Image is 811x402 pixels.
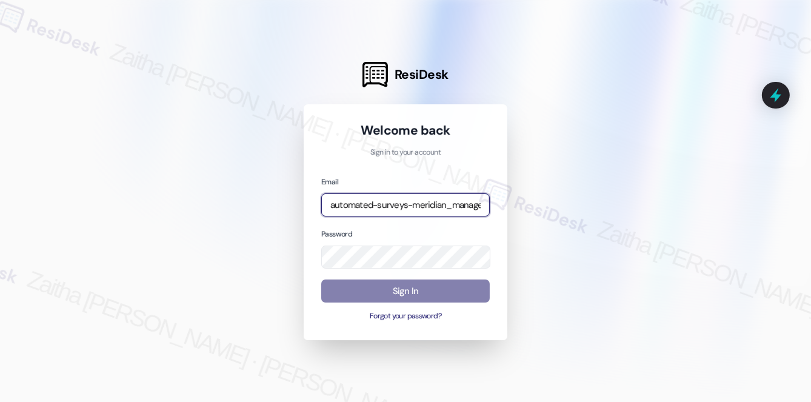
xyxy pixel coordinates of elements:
img: ResiDesk Logo [362,62,388,87]
label: Password [321,229,352,239]
h1: Welcome back [321,122,490,139]
input: name@example.com [321,193,490,217]
label: Email [321,177,338,187]
span: ResiDesk [395,66,449,83]
button: Sign In [321,280,490,303]
button: Forgot your password? [321,311,490,322]
p: Sign in to your account [321,147,490,158]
